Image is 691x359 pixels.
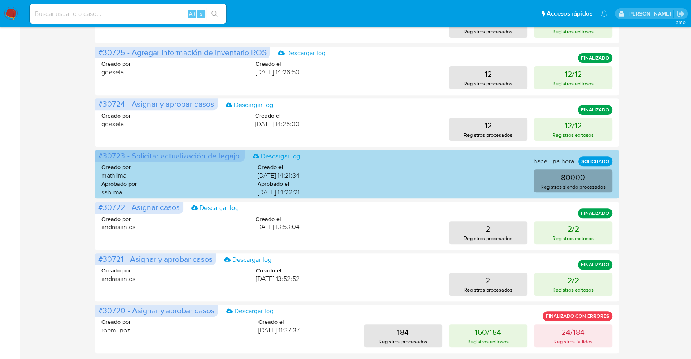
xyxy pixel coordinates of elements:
[601,10,608,17] a: Notificaciones
[547,9,592,18] span: Accesos rápidos
[189,10,195,18] span: Alt
[30,9,226,19] input: Buscar usuario o caso...
[675,19,687,26] span: 3.160.1
[206,8,223,20] button: search-icon
[200,10,202,18] span: s
[627,10,673,18] p: juan.tosini@mercadolibre.com
[676,9,685,18] a: Salir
